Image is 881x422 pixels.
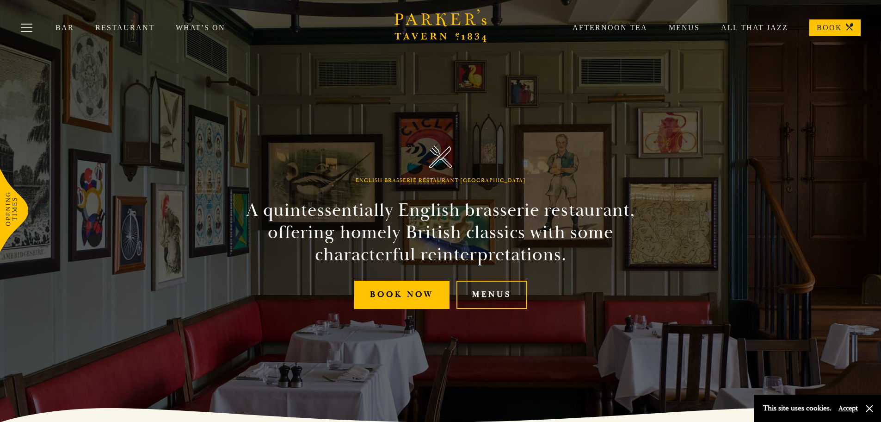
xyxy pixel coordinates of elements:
[456,281,527,309] a: Menus
[429,145,452,168] img: Parker's Tavern Brasserie Cambridge
[230,199,652,266] h2: A quintessentially English brasserie restaurant, offering homely British classics with some chara...
[356,177,526,184] h1: English Brasserie Restaurant [GEOGRAPHIC_DATA]
[763,402,832,415] p: This site uses cookies.
[354,281,450,309] a: Book Now
[865,404,874,413] button: Close and accept
[838,404,858,413] button: Accept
